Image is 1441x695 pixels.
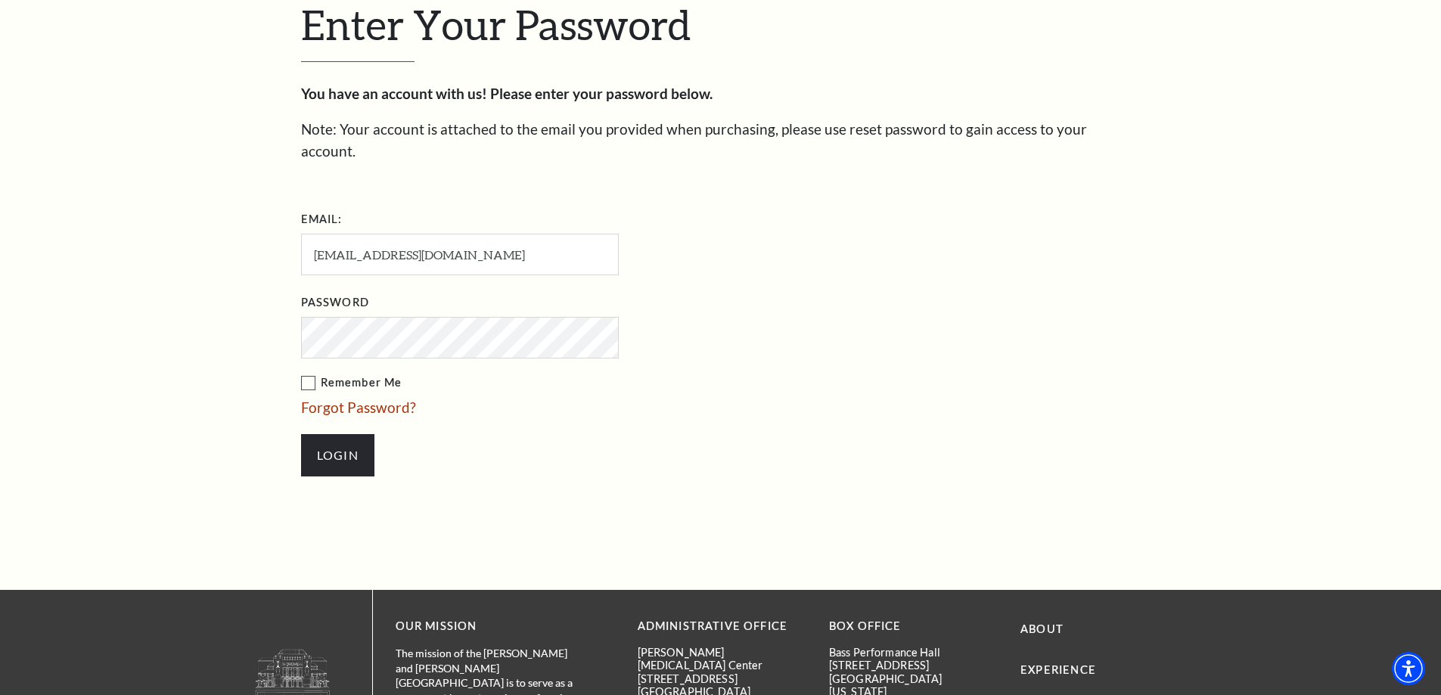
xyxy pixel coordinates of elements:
[301,85,487,102] strong: You have an account with us!
[829,646,998,659] p: Bass Performance Hall
[638,672,806,685] p: [STREET_ADDRESS]
[829,659,998,672] p: [STREET_ADDRESS]
[301,119,1141,162] p: Note: Your account is attached to the email you provided when purchasing, please use reset passwo...
[638,617,806,636] p: Administrative Office
[301,374,770,392] label: Remember Me
[301,293,369,312] label: Password
[301,234,619,275] input: Required
[1392,652,1425,685] div: Accessibility Menu
[301,399,416,416] a: Forgot Password?
[638,646,806,672] p: [PERSON_NAME][MEDICAL_DATA] Center
[829,617,998,636] p: BOX OFFICE
[1020,622,1064,635] a: About
[301,434,374,476] input: Submit button
[396,617,585,636] p: OUR MISSION
[490,85,713,102] strong: Please enter your password below.
[1020,663,1096,676] a: Experience
[301,210,343,229] label: Email:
